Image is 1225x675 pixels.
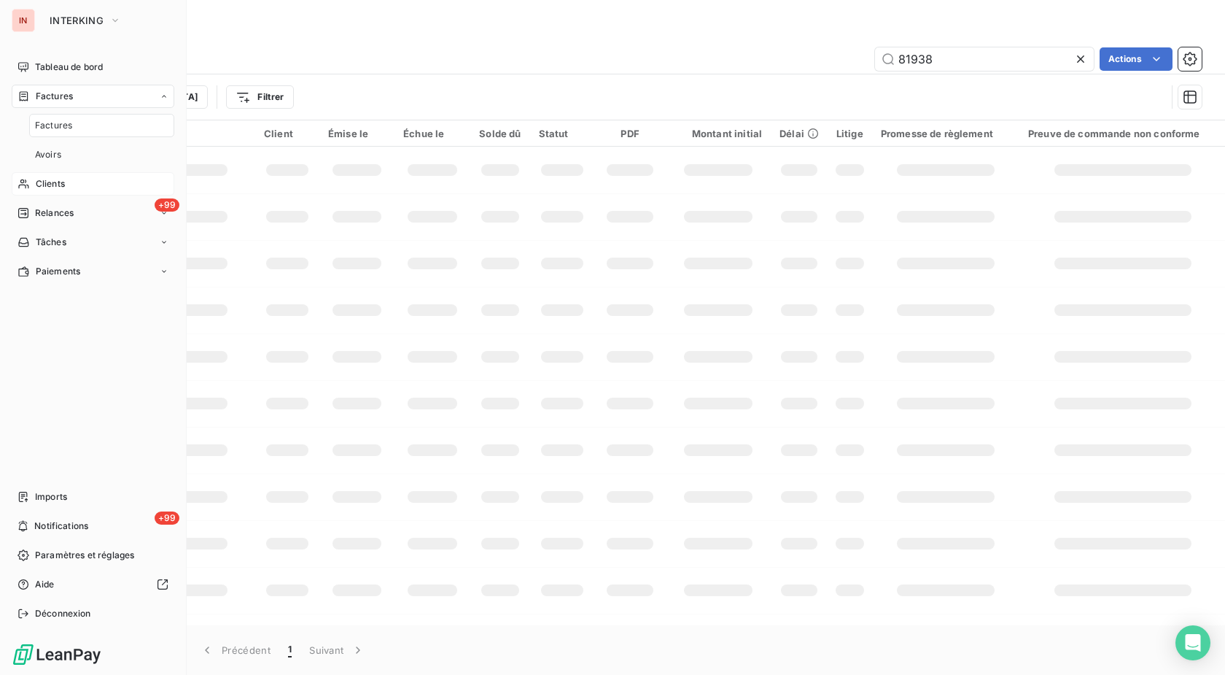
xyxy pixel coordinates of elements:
span: Tâches [36,236,66,249]
div: Client [264,128,311,139]
div: Statut [539,128,586,139]
div: Promesse de règlement [881,128,1011,139]
div: Litige [836,128,863,139]
span: Imports [35,490,67,504]
button: 1 [279,635,300,666]
span: Déconnexion [35,607,91,620]
div: Émise le [328,128,386,139]
button: Actions [1100,47,1172,71]
div: Délai [779,128,819,139]
span: Tableau de bord [35,61,103,74]
span: +99 [155,198,179,212]
img: Logo LeanPay [12,643,102,666]
button: Précédent [191,635,279,666]
span: Paiements [36,265,80,278]
div: IN [12,9,35,32]
span: Clients [36,177,65,190]
span: +99 [155,512,179,525]
div: Solde dû [479,128,521,139]
a: Aide [12,573,174,596]
div: PDF [603,128,656,139]
div: Open Intercom Messenger [1175,625,1210,660]
span: 1 [288,643,292,657]
button: Suivant [300,635,374,666]
div: Échue le [403,128,462,139]
span: Notifications [34,520,88,533]
div: Montant initial [674,128,762,139]
span: Relances [35,207,74,220]
span: INTERKING [50,15,104,26]
input: Rechercher [875,47,1094,71]
span: Factures [36,90,73,103]
button: Filtrer [226,85,293,109]
div: Preuve de commande non conforme [1028,128,1218,139]
span: Paramètres et réglages [35,549,134,562]
span: Aide [35,578,55,591]
span: Factures [35,119,72,132]
span: Avoirs [35,148,61,161]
